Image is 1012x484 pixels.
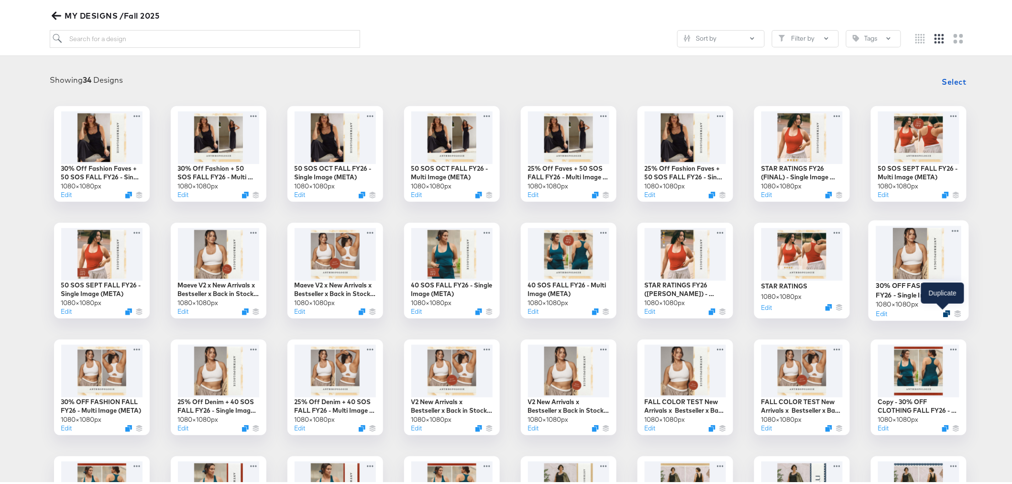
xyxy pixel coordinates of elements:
[411,422,422,431] button: Edit
[287,104,383,200] div: 50 SOS OCT FALL FY26 - Single Image (META)1080×1080pxEditDuplicate
[761,396,843,413] div: FALL COLOR TEST New Arrivals x Bestseller x Back in Stock FALL FY26 - Multi Image (META)
[171,221,266,317] div: Maeve V2 x New Arrivals x Bestseller x Back in Stock FALL FY26 - Single Image (META)1080×1080pxEd...
[295,422,306,431] button: Edit
[411,396,493,413] div: V2 New Arrivals x Bestseller x Back in Stock FALL FY26 - Multi Image (META)
[761,180,802,189] div: 1080 × 1080 px
[878,396,959,413] div: Copy - 30% OFF CLOTHING FALL FY26 - Multi Image (META)
[54,104,150,200] div: 30% Off Fashion Faves + 50 SOS FALL FY26 - Single Image (META)1080×1080pxEditDuplicate
[645,188,656,198] button: Edit
[645,305,656,314] button: Edit
[242,190,249,197] svg: Duplicate
[761,301,772,310] button: Edit
[178,279,259,297] div: Maeve V2 x New Arrivals x Bestseller x Back in Stock FALL FY26 - Single Image (META)
[295,297,335,306] div: 1080 × 1080 px
[528,305,539,314] button: Edit
[411,279,493,297] div: 40 SOS FALL FY26 - Single Image (META)
[528,413,569,422] div: 1080 × 1080 px
[528,297,569,306] div: 1080 × 1080 px
[178,188,189,198] button: Edit
[876,279,961,298] div: 30% OFF FASHION FALL FY26 - Single Image (META)
[709,190,715,197] svg: Duplicate
[475,190,482,197] svg: Duplicate
[54,338,150,433] div: 30% OFF FASHION FALL FY26 - Multi Image (META)1080×1080pxEditDuplicate
[761,162,843,180] div: STAR RATINGS FY26 (FINAL) - Single Image (META)
[846,28,901,45] button: TagTags
[677,28,765,45] button: SlidersSort by
[942,423,949,430] button: Duplicate
[592,307,599,313] svg: Duplicate
[125,423,132,430] svg: Duplicate
[638,221,733,317] div: STAR RATINGS FY26 ([PERSON_NAME]) - Single Image (META)1080×1080pxEditDuplicate
[295,396,376,413] div: 25% Off Denim + 40 SOS FALL FY26 - Multi Image (META)
[475,307,482,313] svg: Duplicate
[761,290,802,299] div: 1080 × 1080 px
[178,413,219,422] div: 1080 × 1080 px
[825,423,832,430] svg: Duplicate
[853,33,859,40] svg: Tag
[404,221,500,317] div: 40 SOS FALL FY26 - Single Image (META)1080×1080pxEditDuplicate
[592,423,599,430] svg: Duplicate
[54,7,159,21] span: MY DESIGNS /Fall 2025
[521,221,616,317] div: 40 SOS FALL FY26 - Multi Image (META)1080×1080pxEditDuplicate
[411,162,493,180] div: 50 SOS OCT FALL FY26 - Multi Image (META)
[242,423,249,430] button: Duplicate
[61,413,102,422] div: 1080 × 1080 px
[772,28,839,45] button: FilterFilter by
[359,190,365,197] button: Duplicate
[61,297,102,306] div: 1080 × 1080 px
[754,104,850,200] div: STAR RATINGS FY26 (FINAL) - Single Image (META)1080×1080pxEditDuplicate
[709,307,715,313] svg: Duplicate
[54,221,150,317] div: 50 SOS SEPT FALL FY26 - Single Image (META)1080×1080pxEditDuplicate
[295,162,376,180] div: 50 SOS OCT FALL FY26 - Single Image (META)
[592,190,599,197] svg: Duplicate
[125,190,132,197] svg: Duplicate
[295,180,335,189] div: 1080 × 1080 px
[61,162,143,180] div: 30% Off Fashion Faves + 50 SOS FALL FY26 - Single Image (META)
[411,297,452,306] div: 1080 × 1080 px
[645,396,726,413] div: FALL COLOR TEST New Arrivals x Bestseller x Back in Stock FALL FY26 - Single Image (META)
[178,180,219,189] div: 1080 × 1080 px
[754,221,850,317] div: STAR RATINGS1080×1080pxEditDuplicate
[50,73,123,84] div: Showing Designs
[50,28,360,46] input: Search for a design
[528,422,539,431] button: Edit
[178,162,259,180] div: 30% Off Fashion + 50 SOS FALL FY26 - Multi Image (META)
[942,73,967,87] span: Select
[411,180,452,189] div: 1080 × 1080 px
[878,422,889,431] button: Edit
[871,338,967,433] div: Copy - 30% OFF CLOTHING FALL FY26 - Multi Image (META)1080×1080pxEditDuplicate
[935,32,944,42] svg: Medium grid
[178,396,259,413] div: 25% Off Denim + 40 SOS FALL FY26 - Single Image (META)
[242,307,249,313] svg: Duplicate
[528,396,609,413] div: V2 New Arrivals x Bestseller x Back in Stock FALL FY26 - Single Image (META)
[61,180,102,189] div: 1080 × 1080 px
[876,298,918,307] div: 1080 × 1080 px
[528,162,609,180] div: 25% Off Faves + 50 SOS FALL FY26 - Multi Image (META)
[359,307,365,313] button: Duplicate
[645,180,685,189] div: 1080 × 1080 px
[942,190,949,197] svg: Duplicate
[761,280,808,289] div: STAR RATINGS
[295,305,306,314] button: Edit
[521,338,616,433] div: V2 New Arrivals x Bestseller x Back in Stock FALL FY26 - Single Image (META)1080×1080pxEditDuplicate
[754,338,850,433] div: FALL COLOR TEST New Arrivals x Bestseller x Back in Stock FALL FY26 - Multi Image (META)1080×1080...
[943,308,950,315] svg: Duplicate
[528,279,609,297] div: 40 SOS FALL FY26 - Multi Image (META)
[645,162,726,180] div: 25% Off Fashion Faves + 50 SOS FALL FY26 - Single Image (META)
[825,302,832,309] button: Duplicate
[878,188,889,198] button: Edit
[61,279,143,297] div: 50 SOS SEPT FALL FY26 - Single Image (META)
[915,32,925,42] svg: Small grid
[645,279,726,297] div: STAR RATINGS FY26 ([PERSON_NAME]) - Single Image (META)
[171,104,266,200] div: 30% Off Fashion + 50 SOS FALL FY26 - Multi Image (META)1080×1080pxEditDuplicate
